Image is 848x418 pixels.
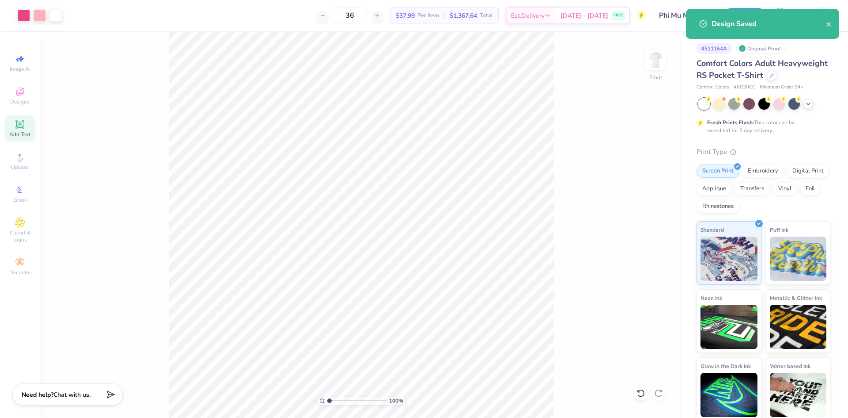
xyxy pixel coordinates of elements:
strong: Fresh Prints Flash: [707,119,754,126]
span: Comfort Colors Adult Heavyweight RS Pocket T-Shirt [697,58,828,81]
span: Total [480,11,493,20]
div: Screen Print [697,165,739,178]
img: Puff Ink [770,237,827,281]
div: Digital Print [787,165,829,178]
input: Untitled Design [652,7,717,24]
span: 100 % [389,397,403,405]
span: Minimum Order: 24 + [760,84,804,91]
div: Vinyl [772,182,797,196]
span: Image AI [10,65,30,73]
span: Clipart & logos [4,229,35,243]
span: Add Text [9,131,30,138]
img: Glow in the Dark Ink [700,373,757,417]
div: Rhinestones [697,200,739,213]
span: Designs [10,98,30,105]
span: $37.99 [396,11,415,20]
span: Puff Ink [770,225,788,234]
span: Chat with us. [53,391,91,399]
strong: Need help? [22,391,53,399]
div: Embroidery [742,165,784,178]
span: Greek [13,196,27,203]
div: Print Type [697,147,830,157]
img: Front [647,51,664,69]
span: [DATE] - [DATE] [560,11,608,20]
img: Neon Ink [700,305,757,349]
span: Water based Ink [770,361,810,371]
div: Applique [697,182,732,196]
span: Neon Ink [700,293,722,303]
span: Metallic & Glitter Ink [770,293,822,303]
span: Upload [11,164,29,171]
span: Glow in the Dark Ink [700,361,751,371]
img: Water based Ink [770,373,827,417]
span: Decorate [9,269,30,276]
span: # 6030CC [734,84,755,91]
div: # 511164A [697,43,732,54]
img: Metallic & Glitter Ink [770,305,827,349]
input: – – [333,8,367,23]
div: Transfers [734,182,770,196]
span: Standard [700,225,724,234]
span: Comfort Colors [697,84,729,91]
div: Design Saved [712,19,826,29]
button: close [826,19,832,29]
div: Foil [800,182,821,196]
div: This color can be expedited for 5 day delivery. [707,119,816,134]
img: Standard [700,237,757,281]
span: $1,367.64 [450,11,477,20]
div: Front [649,73,662,81]
span: FREE [613,12,623,19]
span: Per Item [417,11,439,20]
div: Original Proof [736,43,786,54]
span: Est. Delivery [511,11,545,20]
